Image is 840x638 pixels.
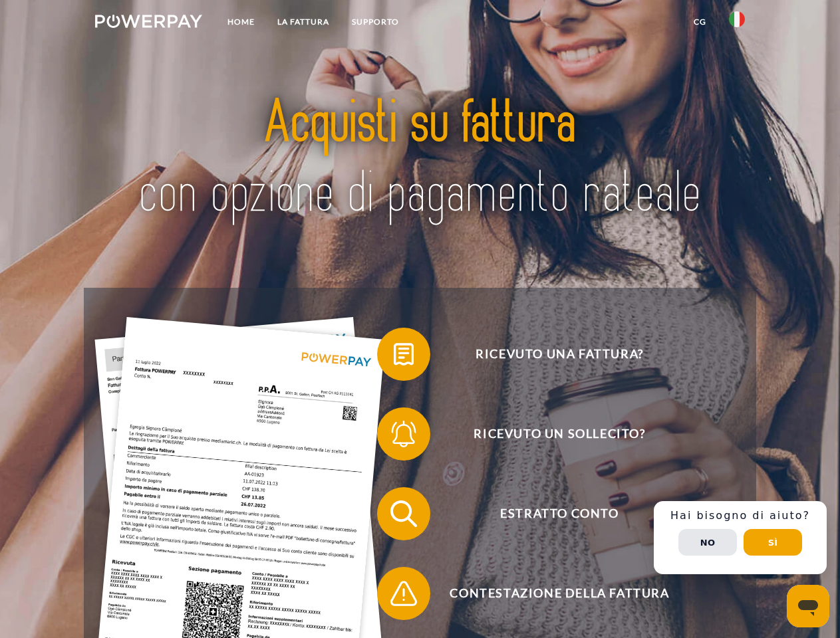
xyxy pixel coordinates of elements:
iframe: Pulsante per aprire la finestra di messaggistica [787,585,829,627]
span: Ricevuto una fattura? [396,328,722,381]
a: LA FATTURA [266,10,341,34]
button: Ricevuto un sollecito? [377,407,723,461]
img: qb_warning.svg [387,577,420,610]
div: Schnellhilfe [654,501,827,574]
img: title-powerpay_it.svg [127,64,713,255]
a: CG [682,10,718,34]
button: Sì [744,529,802,556]
img: qb_bill.svg [387,338,420,371]
button: Ricevuto una fattura? [377,328,723,381]
a: Home [216,10,266,34]
img: it [729,11,745,27]
button: Estratto conto [377,487,723,540]
img: logo-powerpay-white.svg [95,15,202,28]
button: Contestazione della fattura [377,567,723,620]
span: Estratto conto [396,487,722,540]
span: Ricevuto un sollecito? [396,407,722,461]
span: Contestazione della fattura [396,567,722,620]
button: No [678,529,737,556]
img: qb_bell.svg [387,417,420,451]
a: Supporto [341,10,410,34]
img: qb_search.svg [387,497,420,530]
h3: Hai bisogno di aiuto? [662,509,819,522]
